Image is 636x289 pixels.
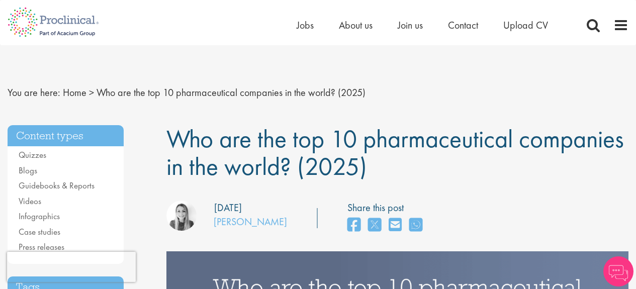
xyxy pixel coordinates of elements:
[166,201,197,231] img: Hannah Burke
[8,86,60,99] span: You are here:
[19,196,41,207] a: Videos
[63,86,86,99] a: breadcrumb link
[368,215,381,236] a: share on twitter
[19,241,64,252] a: Press releases
[19,165,37,176] a: Blogs
[19,226,60,237] a: Case studies
[7,252,136,282] iframe: reCAPTCHA
[8,125,124,147] h3: Content types
[603,256,633,286] img: Chatbot
[166,123,624,182] span: Who are the top 10 pharmaceutical companies in the world? (2025)
[409,215,422,236] a: share on whats app
[389,215,402,236] a: share on email
[97,86,366,99] span: Who are the top 10 pharmaceutical companies in the world? (2025)
[19,180,95,191] a: Guidebooks & Reports
[347,201,427,215] label: Share this post
[89,86,94,99] span: >
[398,19,423,32] a: Join us
[339,19,373,32] a: About us
[503,19,548,32] a: Upload CV
[19,211,60,222] a: Infographics
[19,149,46,160] a: Quizzes
[214,215,287,228] a: [PERSON_NAME]
[448,19,478,32] a: Contact
[297,19,314,32] a: Jobs
[214,201,242,215] div: [DATE]
[347,215,360,236] a: share on facebook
